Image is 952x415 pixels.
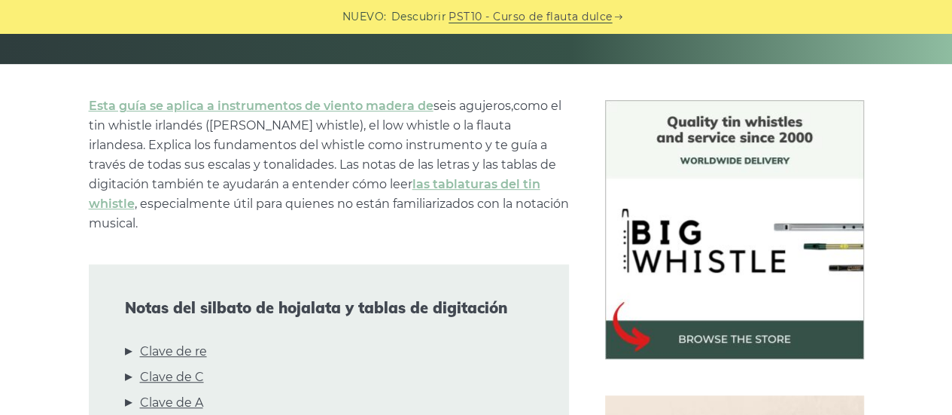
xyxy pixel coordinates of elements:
a: Clave de C [140,368,204,387]
font: PST10 - Curso de flauta dulce [449,10,613,23]
font: NUEVO: [342,10,387,23]
font: Clave de re [140,344,207,359]
font: , especialmente útil para quienes no están familiarizados con la notación musical. [89,197,569,230]
font: Descubrir [391,10,447,23]
font: Clave de A [140,395,203,410]
img: Tienda de silbatos de hojalata BigWhistle [605,100,864,359]
font: Clave de C [140,370,204,384]
font: como el tin whistle irlandés ([PERSON_NAME] whistle), el low whistle o la flauta irlandesa. Expli... [89,99,561,191]
a: Clave de A [140,393,203,413]
font: Notas del silbato de hojalata y tablas de digitación [125,298,507,317]
a: Esta guía se aplica a instrumentos de viento madera de [89,99,433,113]
a: PST10 - Curso de flauta dulce [449,8,613,26]
font: seis agujeros, [433,99,513,113]
a: Clave de re [140,342,207,362]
